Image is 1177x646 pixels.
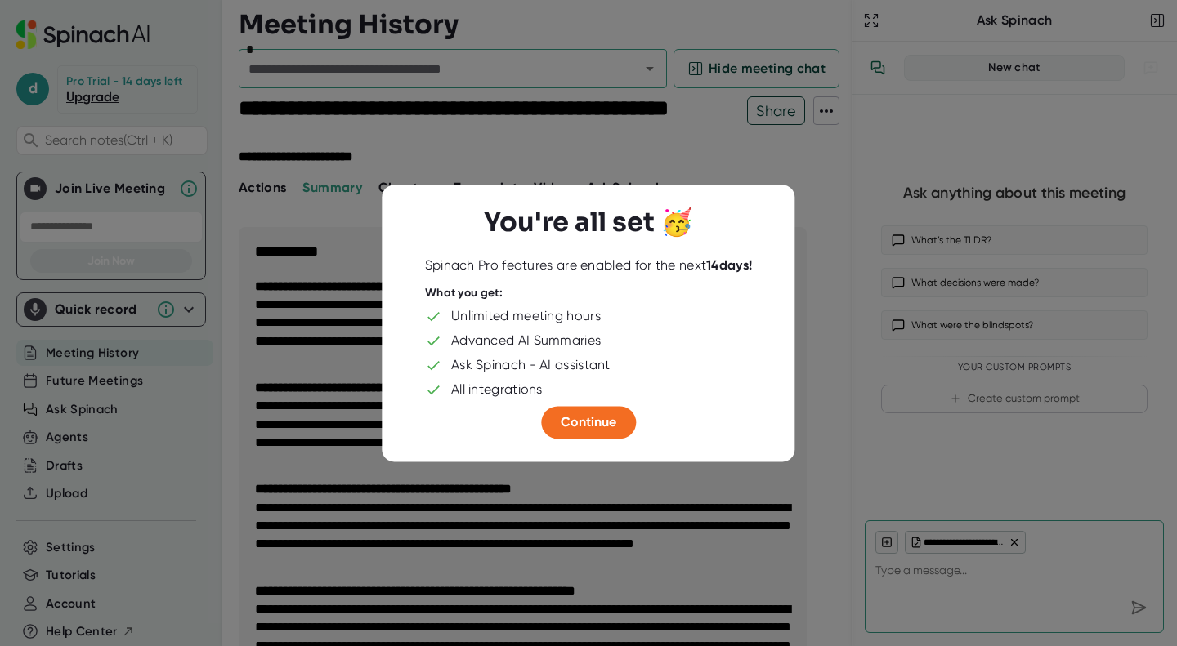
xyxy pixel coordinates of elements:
div: What you get: [425,286,503,301]
div: Spinach Pro features are enabled for the next [425,257,753,274]
span: Continue [561,414,616,430]
button: Continue [541,406,636,439]
div: Unlimited meeting hours [451,308,601,324]
div: Ask Spinach - AI assistant [451,357,611,373]
b: 14 days! [706,257,752,273]
h3: You're all set 🥳 [484,207,693,238]
div: Advanced AI Summaries [451,332,601,349]
div: All integrations [451,381,543,398]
